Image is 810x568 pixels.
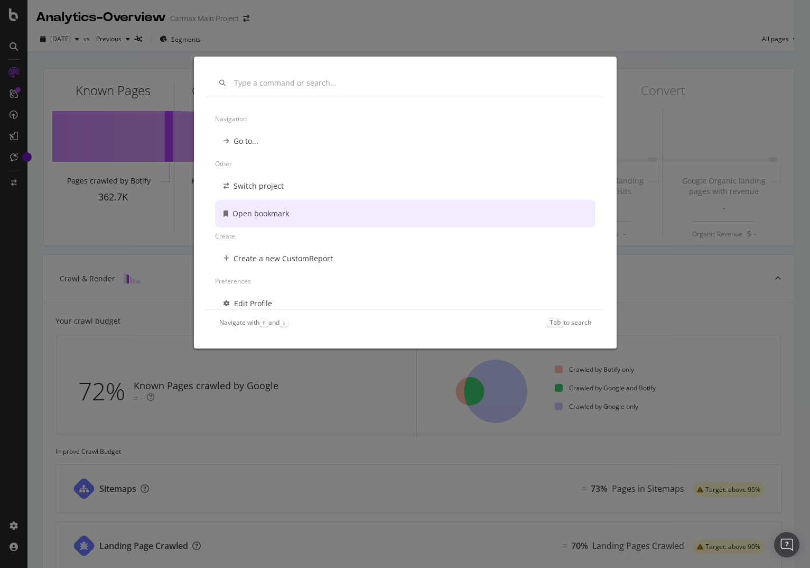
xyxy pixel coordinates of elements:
div: Navigation [215,110,595,127]
kbd: Tab [547,318,564,327]
div: Edit Profile [234,298,272,309]
kbd: ↓ [280,318,288,327]
div: Open bookmark [232,208,289,219]
div: Create [215,227,595,245]
div: to search [547,318,591,327]
div: Navigate with and [219,318,288,327]
div: Switch project [234,181,284,191]
div: Preferences [215,272,595,290]
input: Type a command or search… [234,79,591,88]
kbd: ↑ [259,318,268,327]
div: Open Intercom Messenger [774,532,799,557]
div: modal [194,57,617,348]
div: Other [215,155,595,172]
div: Create a new CustomReport [234,253,333,264]
div: Go to... [234,136,258,146]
